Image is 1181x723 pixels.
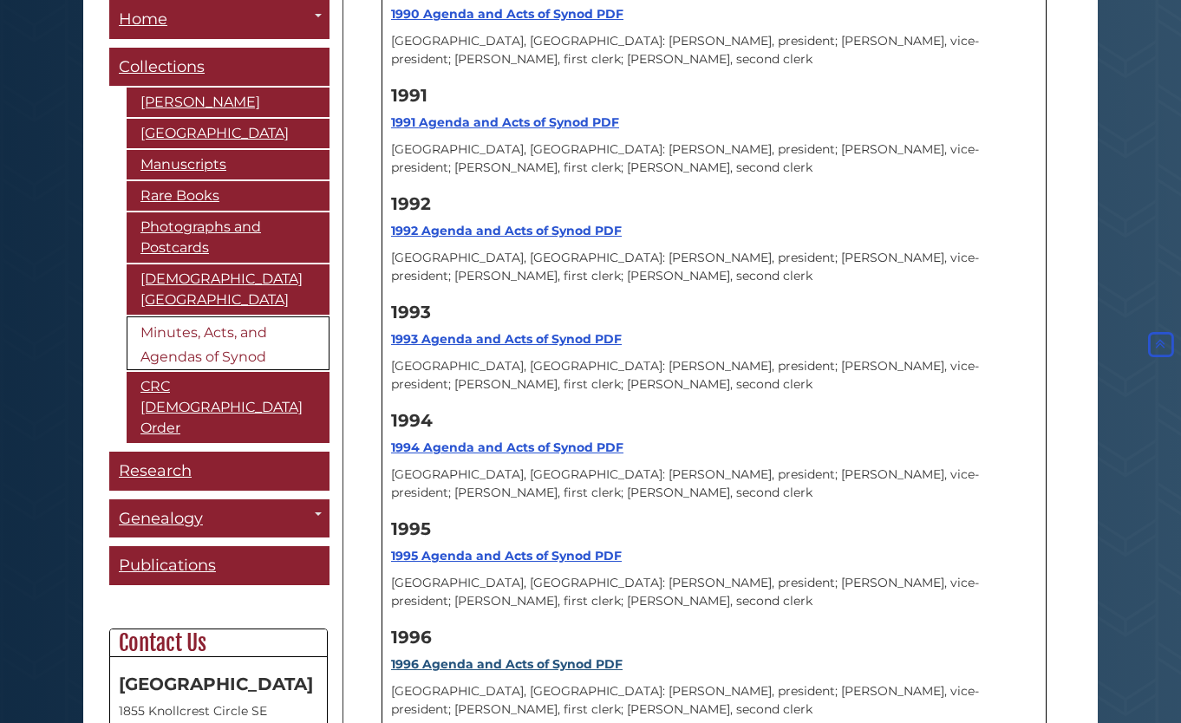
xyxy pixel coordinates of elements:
[119,674,313,694] strong: [GEOGRAPHIC_DATA]
[391,331,622,347] a: 1993 Agenda and Acts of Synod PDF
[391,32,1037,68] p: [GEOGRAPHIC_DATA], [GEOGRAPHIC_DATA]: [PERSON_NAME], president; [PERSON_NAME], vice-president; [P...
[391,548,622,563] a: 1995 Agenda and Acts of Synod PDF
[127,88,330,117] a: [PERSON_NAME]
[391,440,623,455] a: 1994 Agenda and Acts of Synod PDF
[391,223,622,238] a: 1992 Agenda and Acts of Synod PDF
[391,682,1037,719] p: [GEOGRAPHIC_DATA], [GEOGRAPHIC_DATA]: [PERSON_NAME], president; [PERSON_NAME], vice-president; [P...
[1145,336,1177,352] a: Back to Top
[127,316,330,370] a: Minutes, Acts, and Agendas of Synod
[391,6,623,22] a: 1990 Agenda and Acts of Synod PDF
[127,264,330,315] a: [DEMOGRAPHIC_DATA][GEOGRAPHIC_DATA]
[119,57,205,76] span: Collections
[110,629,327,657] h2: Contact Us
[119,509,203,528] span: Genealogy
[391,518,431,539] strong: 1995
[391,466,1037,502] p: [GEOGRAPHIC_DATA], [GEOGRAPHIC_DATA]: [PERSON_NAME], president; [PERSON_NAME], vice-president; [P...
[127,372,330,443] a: CRC [DEMOGRAPHIC_DATA] Order
[391,410,433,431] strong: 1994
[391,302,431,322] strong: 1993
[127,181,330,211] a: Rare Books
[109,452,330,491] a: Research
[391,249,1037,285] p: [GEOGRAPHIC_DATA], [GEOGRAPHIC_DATA]: [PERSON_NAME], president; [PERSON_NAME], vice-president; [P...
[391,193,431,214] strong: 1992
[119,461,192,480] span: Research
[109,546,330,585] a: Publications
[127,150,330,179] a: Manuscripts
[127,212,330,263] a: Photographs and Postcards
[391,656,623,672] a: 1996 Agenda and Acts of Synod PDF
[391,627,432,648] strong: 1996
[391,574,1037,610] p: [GEOGRAPHIC_DATA], [GEOGRAPHIC_DATA]: [PERSON_NAME], president; [PERSON_NAME], vice-president; [P...
[119,10,167,29] span: Home
[127,119,330,148] a: [GEOGRAPHIC_DATA]
[109,48,330,87] a: Collections
[109,499,330,538] a: Genealogy
[119,556,216,575] span: Publications
[391,85,427,106] strong: 1991
[391,357,1037,394] p: [GEOGRAPHIC_DATA], [GEOGRAPHIC_DATA]: [PERSON_NAME], president; [PERSON_NAME], vice-president; [P...
[391,140,1037,177] p: [GEOGRAPHIC_DATA], [GEOGRAPHIC_DATA]: [PERSON_NAME], president; [PERSON_NAME], vice-president; [P...
[391,114,619,130] a: 1991 Agenda and Acts of Synod PDF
